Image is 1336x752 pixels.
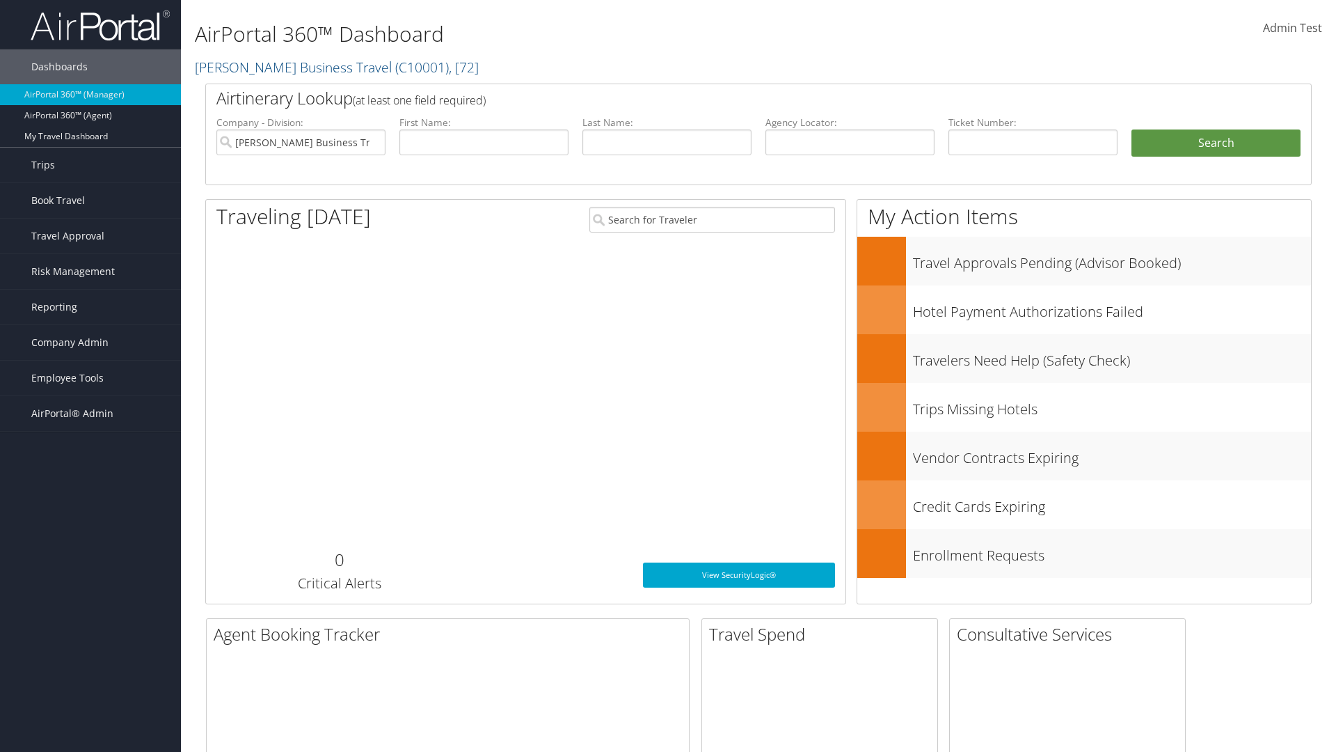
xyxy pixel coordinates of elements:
span: Company Admin [31,325,109,360]
h2: Agent Booking Tracker [214,622,689,646]
h2: Consultative Services [957,622,1185,646]
a: Enrollment Requests [857,529,1311,578]
span: ( C10001 ) [395,58,449,77]
h3: Enrollment Requests [913,539,1311,565]
h1: Traveling [DATE] [216,202,371,231]
a: [PERSON_NAME] Business Travel [195,58,479,77]
span: Employee Tools [31,361,104,395]
label: Company - Division: [216,116,385,130]
a: Vendor Contracts Expiring [857,432,1311,480]
button: Search [1131,130,1301,157]
input: Search for Traveler [589,207,835,233]
h3: Hotel Payment Authorizations Failed [913,295,1311,322]
img: airportal-logo.png [31,9,170,42]
h2: 0 [216,548,462,572]
a: Hotel Payment Authorizations Failed [857,285,1311,334]
label: Last Name: [582,116,751,130]
span: (at least one field required) [353,93,486,108]
h1: AirPortal 360™ Dashboard [195,19,946,49]
h3: Trips Missing Hotels [913,393,1311,419]
h2: Travel Spend [709,622,937,646]
span: Reporting [31,290,77,324]
a: Admin Test [1263,7,1322,50]
a: Credit Cards Expiring [857,480,1311,529]
span: Admin Test [1263,20,1322,36]
span: Risk Management [31,254,115,289]
h2: Airtinerary Lookup [216,86,1209,110]
a: Travelers Need Help (Safety Check) [857,334,1311,383]
span: Travel Approval [31,219,104,253]
h3: Vendor Contracts Expiring [913,441,1311,468]
h3: Travel Approvals Pending (Advisor Booked) [913,246,1311,273]
span: Dashboards [31,49,88,84]
h3: Credit Cards Expiring [913,490,1311,517]
span: , [ 72 ] [449,58,479,77]
span: AirPortal® Admin [31,396,113,431]
h3: Travelers Need Help (Safety Check) [913,344,1311,370]
label: Agency Locator: [765,116,935,130]
h1: My Action Items [857,202,1311,231]
h3: Critical Alerts [216,574,462,593]
label: Ticket Number: [948,116,1118,130]
span: Book Travel [31,183,85,218]
a: View SecurityLogic® [643,563,835,588]
span: Trips [31,148,55,182]
a: Travel Approvals Pending (Advisor Booked) [857,237,1311,285]
a: Trips Missing Hotels [857,383,1311,432]
label: First Name: [399,116,568,130]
